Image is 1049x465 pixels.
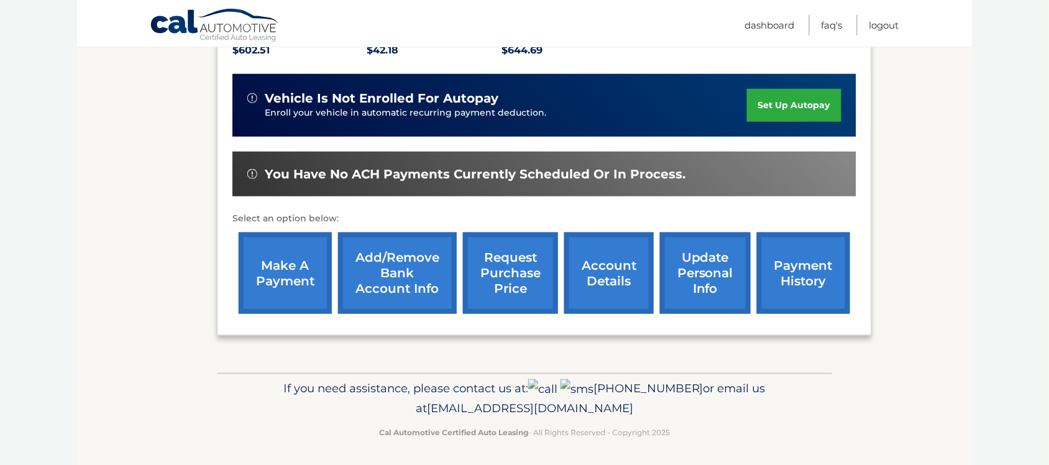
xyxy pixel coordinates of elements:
[265,167,685,182] span: You have no ACH payments currently scheduled or in process.
[660,233,751,314] a: update personal info
[869,15,899,35] a: Logout
[528,381,703,395] span: [PHONE_NUMBER]
[745,15,795,35] a: Dashboard
[463,233,558,314] a: request purchase price
[757,233,850,314] a: payment history
[561,379,593,399] img: sms
[225,379,824,419] p: If you need assistance, please contact us at: or email us at
[427,402,633,416] span: [EMAIL_ADDRESS][DOMAIN_NAME]
[367,42,502,59] p: $42.18
[225,426,824,440] p: - All Rights Reserved - Copyright 2025
[239,233,332,314] a: make a payment
[247,93,257,103] img: alert-white.svg
[528,379,557,399] img: call
[265,106,747,120] p: Enroll your vehicle in automatic recurring payment deduction.
[338,233,457,314] a: Add/Remove bank account info
[247,169,257,179] img: alert-white.svg
[502,42,636,59] p: $644.69
[822,15,843,35] a: FAQ's
[564,233,654,314] a: account details
[379,428,528,438] strong: Cal Automotive Certified Auto Leasing
[265,91,498,106] span: vehicle is not enrolled for autopay
[747,89,841,122] a: set up autopay
[232,211,856,226] p: Select an option below:
[232,42,367,59] p: $602.51
[150,8,280,44] a: Cal Automotive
